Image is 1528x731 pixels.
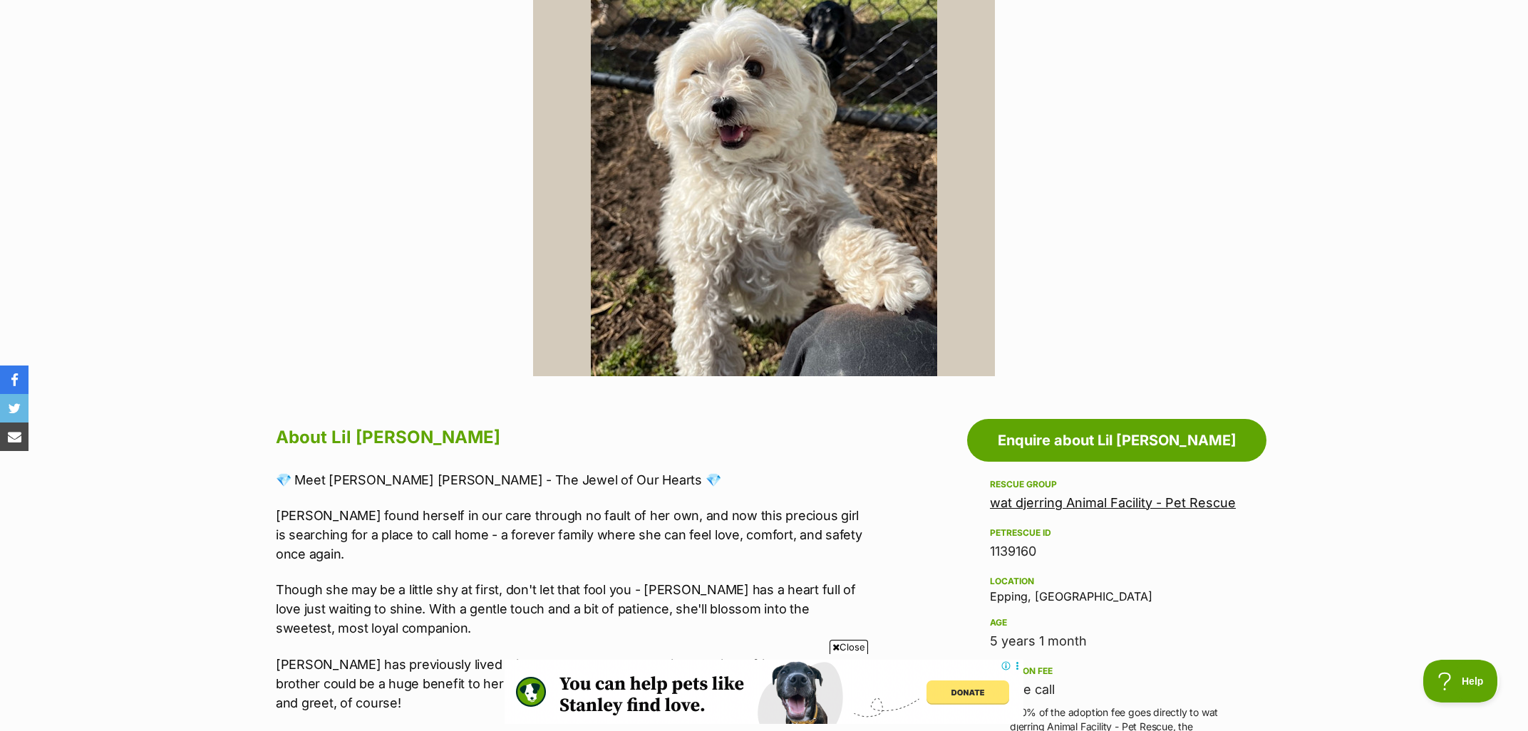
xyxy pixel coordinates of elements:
p: [PERSON_NAME] found herself in our care through no fault of her own, and now this precious girl i... [276,506,864,564]
a: wat djerring Animal Facility - Pet Rescue [990,495,1236,510]
p: [PERSON_NAME] has previously lived with other dogs, and we believe having a friendly doggy brothe... [276,655,864,712]
span: Close [830,640,868,654]
div: 5 years 1 month [990,631,1244,651]
p: Though she may be a little shy at first, don't let that fool you - [PERSON_NAME] has a heart full... [276,580,864,638]
div: Age [990,617,1244,628]
div: Rescue group [990,479,1244,490]
h2: About Lil [PERSON_NAME] [276,422,864,453]
iframe: Help Scout Beacon - Open [1423,660,1499,703]
div: PetRescue ID [990,527,1244,539]
div: Epping, [GEOGRAPHIC_DATA] [990,573,1244,603]
a: Enquire about Lil [PERSON_NAME] [967,419,1266,462]
div: Adoption fee [990,665,1244,677]
div: Please call [990,680,1244,700]
p: 💎 Meet [PERSON_NAME] [PERSON_NAME] - The Jewel of Our Hearts 💎 [276,470,864,489]
div: Location [990,576,1244,587]
iframe: Advertisement [505,660,1023,724]
div: 1139160 [990,541,1244,561]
